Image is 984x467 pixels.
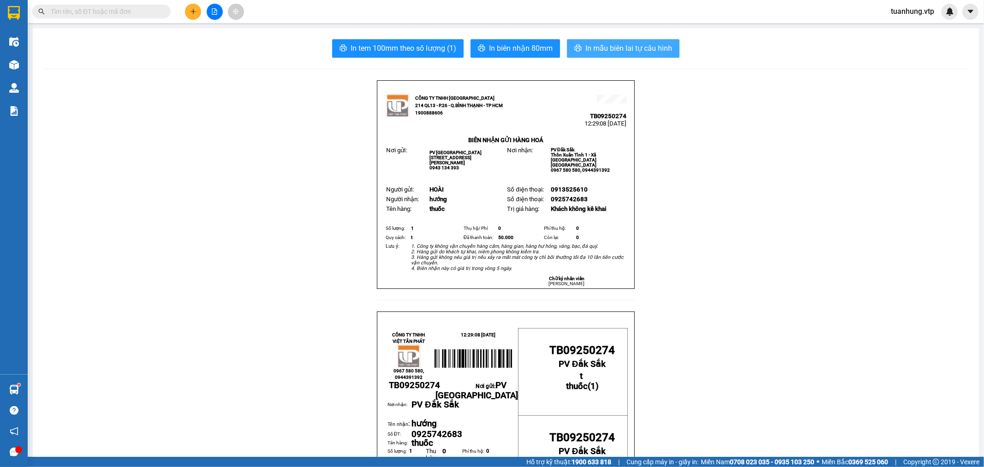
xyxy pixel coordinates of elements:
span: 0925742683 [411,429,462,439]
strong: CÔNG TY TNHH [GEOGRAPHIC_DATA] 214 QL13 - P.26 - Q.BÌNH THẠNH - TP HCM 1900888606 [415,96,503,115]
button: printerIn tem 100mm theo số lượng (1) [332,39,464,58]
span: 0 [486,448,489,454]
span: PV Đắk Sắk [411,400,459,410]
span: plus [190,8,197,15]
span: printer [574,44,582,53]
img: logo [397,345,420,368]
td: Phí thu hộ: [543,224,575,233]
td: Số ĐT: [388,430,411,440]
img: logo [9,21,21,44]
span: | [895,457,896,467]
strong: CÔNG TY TNHH VIỆT TÂN PHÁT [392,332,425,344]
span: t [411,235,412,240]
td: Quy cách: [384,233,410,242]
span: Hỗ trợ kỹ thuật: [526,457,611,467]
span: 0943 134 393 [429,165,459,170]
span: 12:29:08 [DATE] [584,120,627,127]
button: caret-down [962,4,978,20]
input: Tìm tên, số ĐT hoặc mã đơn [51,6,160,17]
span: 1 [590,381,596,391]
td: Tên hàng: [388,439,411,448]
span: PV [GEOGRAPHIC_DATA] [435,380,518,401]
span: PV Đắk Sắk [551,147,574,152]
span: Nơi gửi: [435,383,518,400]
span: PV [GEOGRAPHIC_DATA] [429,150,482,155]
button: plus [185,4,201,20]
span: hướng [411,419,437,429]
span: : [388,419,410,428]
span: Số điện thoại: [507,196,543,203]
img: warehouse-icon [9,60,19,70]
span: Thu hộ: [426,448,436,461]
strong: BIÊN NHẬN GỬI HÀNG HOÁ [32,55,107,62]
span: ⚪️ [817,460,819,464]
strong: CÔNG TY TNHH [GEOGRAPHIC_DATA] 214 QL13 - P.26 - Q.BÌNH THẠNH - TP HCM 1900888606 [24,15,75,49]
strong: ( ) [566,371,599,391]
td: Nơi nhận: [388,401,411,419]
strong: Chữ ký nhân viên [549,276,584,281]
span: Cung cấp máy in - giấy in: [626,457,698,467]
span: aim [233,8,239,15]
span: In biên nhận 80mm [489,42,553,54]
span: PV Đắk Sắk [559,446,606,456]
span: Nơi gửi: [9,64,19,78]
span: file-add [211,8,218,15]
span: PV Đắk Sắk [559,359,606,369]
span: caret-down [966,7,975,16]
span: 0967 580 580, 0944391392 [551,168,610,173]
span: TB09250274 [389,380,440,390]
span: t [580,371,583,381]
span: hướng [429,196,447,203]
span: printer [478,44,485,53]
span: TB09250274 [590,113,627,120]
img: logo-vxr [8,6,20,20]
img: warehouse-icon [9,83,19,93]
button: file-add [207,4,223,20]
span: In mẫu biên lai tự cấu hình [585,42,672,54]
span: Miền Nam [701,457,814,467]
span: Nơi nhận: [71,64,85,78]
span: 1 [411,226,414,231]
span: notification [10,427,18,436]
span: thuốc [566,381,588,391]
span: printer [340,44,347,53]
img: warehouse-icon [9,37,19,47]
span: HOÀI [429,186,444,193]
img: warehouse-icon [9,385,19,395]
span: PV [PERSON_NAME] [93,65,128,75]
td: Đã thanh toán: [462,233,497,242]
span: 0 [498,226,501,231]
span: 0925742683 [551,196,588,203]
span: 0 [442,448,446,455]
span: Tên nhận [388,421,408,427]
span: 0 [576,235,579,240]
img: solution-icon [9,106,19,116]
span: thuốc [429,205,445,212]
span: Nơi gửi: [386,147,407,154]
strong: 0369 525 060 [848,458,888,466]
span: Tên hàng: [386,205,411,212]
span: Nơi nhận: [507,147,533,154]
span: tuanhung.vtp [883,6,942,17]
span: Thôn Xuân Tình 1 - Xã [GEOGRAPHIC_DATA] [GEOGRAPHIC_DATA] [551,152,596,168]
span: 0 [576,226,579,231]
em: 1. Công ty không vận chuyển hàng cấm, hàng gian, hàng hư hỏng, vàng, bạc, đá quý. 2. Hàng gửi do ... [411,243,624,271]
span: In tem 100mm theo số lượng (1) [351,42,456,54]
span: TB09250273 [93,35,130,42]
span: copyright [933,459,939,465]
span: Trị giá hàng: [507,205,539,212]
span: message [10,448,18,456]
span: TB09250274 [549,344,615,357]
span: [PERSON_NAME] [549,281,584,286]
span: Người gửi: [386,186,414,193]
button: aim [228,4,244,20]
img: logo [386,94,409,117]
span: 11:22:21 [DATE] [88,42,130,48]
button: printerIn mẫu biên lai tự cấu hình [567,39,680,58]
strong: BIÊN NHẬN GỬI HÀNG HOÁ [468,137,543,144]
span: 0967 580 580, 0944391392 [394,368,424,380]
strong: 1900 633 818 [572,458,611,466]
span: [STREET_ADDRESS][PERSON_NAME] [429,155,471,165]
span: 1 [410,448,412,454]
span: TB09250274 [549,431,615,444]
